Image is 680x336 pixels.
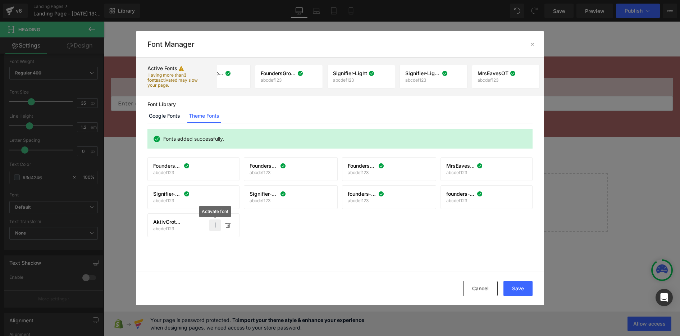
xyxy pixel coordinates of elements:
span: founders-grotesk-regular-italic [446,191,475,197]
span: Signifier-Light [153,191,182,197]
span: FoundersGrotesk-Regular [348,163,377,169]
span: MrsEavesOT [446,163,475,169]
p: abcdef123 [153,226,182,231]
p: abcdef123 [261,78,296,83]
span: 3 fonts [147,72,187,83]
span: AktivGrotesk [153,219,182,225]
a: Add Single Section [291,168,356,183]
span: Signifier-Light [333,71,367,76]
a: Theme Fonts [187,109,221,123]
a: Explore Blocks [220,168,285,183]
p: abcdef123 [478,78,513,83]
p: abcdef123 [446,198,475,203]
span: FoundersGrotesk-Regular-ttf [250,163,279,169]
span: Signifier-LightItalic [405,71,441,76]
p: abcdef123 [153,198,182,203]
a: Google Fonts [147,109,182,123]
h2: Font Manager [147,40,195,49]
span: MrsEavesOT [478,71,508,76]
span: Active Fonts [147,65,177,71]
p: abcdef123 [446,170,475,175]
span: founders-grotesk-medium-italic [348,191,377,197]
p: abcdef123 [250,170,279,175]
span: FoundersGrotesk-Medium [153,163,182,169]
p: Fonts added successfully. [163,135,224,143]
div: Open Intercom Messenger [656,289,673,306]
button: Save [503,281,533,296]
p: or Drag & Drop elements from left sidebar [84,189,492,194]
p: Having more than activated may slow your page. [147,73,200,88]
button: Submit [270,89,306,105]
span: Signifier-LightItalic [250,191,279,197]
p: abcdef123 [153,170,182,175]
p: abcdef123 [333,78,368,83]
p: abcdef123 [250,198,279,203]
p: Font Library [147,101,533,107]
button: Cancel [463,281,498,296]
p: abcdef123 [348,198,377,203]
p: abcdef123 [405,78,441,83]
p: abcdef123 [348,170,377,175]
span: FoundersGrotesk-Medium [261,71,296,76]
input: Enter email address [7,74,569,89]
span: Activate font [199,206,231,217]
